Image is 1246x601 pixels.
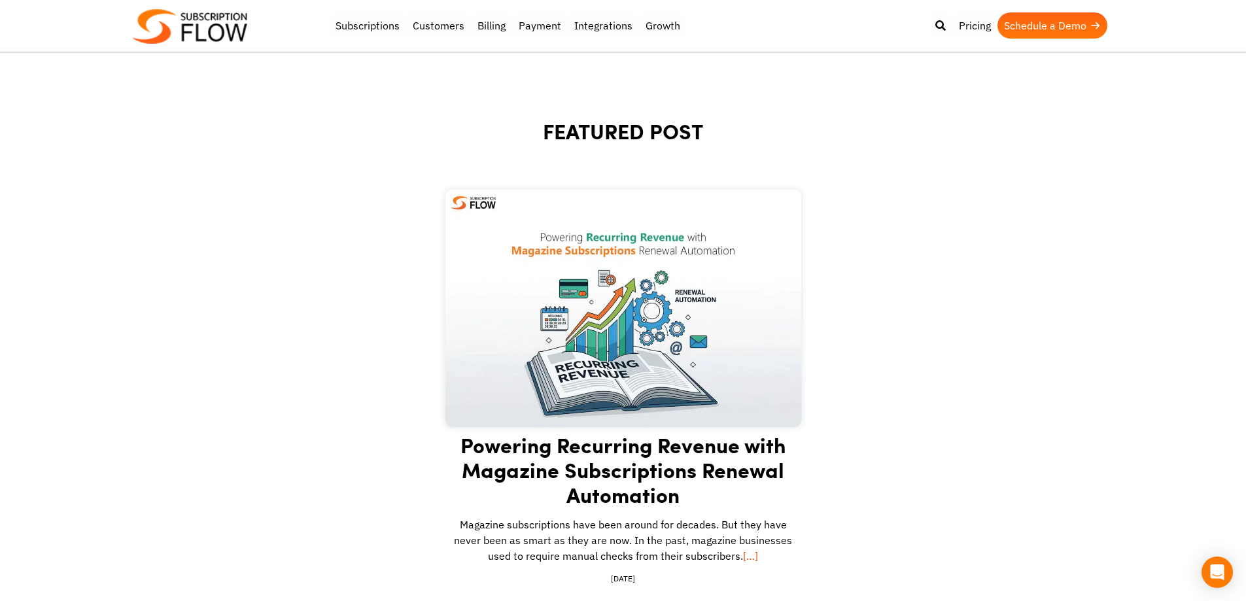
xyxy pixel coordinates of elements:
[231,118,1016,177] h1: FEATURED POST
[997,12,1107,39] a: Schedule a Demo
[471,12,512,39] a: Billing
[952,12,997,39] a: Pricing
[460,430,786,509] a: Powering Recurring Revenue with Magazine Subscriptions Renewal Automation
[445,573,801,585] div: [DATE]
[512,12,568,39] a: Payment
[1202,557,1233,588] div: Open Intercom Messenger
[133,9,247,44] img: Subscriptionflow
[406,12,471,39] a: Customers
[639,12,687,39] a: Growth
[743,549,758,562] a: […]
[445,507,801,564] p: Magazine subscriptions have been around for decades. But they have never been as smart as they ar...
[568,12,639,39] a: Integrations
[445,190,801,427] img: Magazine Subscriptions Renewal Automation
[329,12,406,39] a: Subscriptions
